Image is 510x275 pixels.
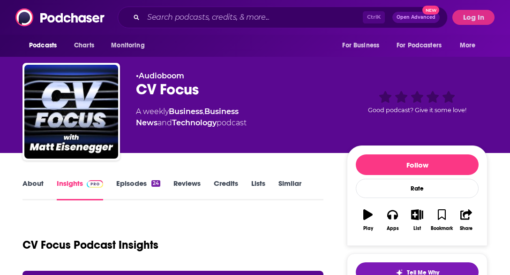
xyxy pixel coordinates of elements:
span: For Business [342,39,379,52]
button: Play [356,203,380,237]
div: Good podcast? Give it some love! [347,71,487,130]
input: Search podcasts, credits, & more... [143,10,363,25]
div: Rate [356,179,479,198]
span: and [157,118,172,127]
div: Bookmark [431,226,453,231]
a: Reviews [173,179,201,200]
button: Log In [452,10,495,25]
button: open menu [105,37,157,54]
img: CV Focus [24,65,118,159]
div: A weekly podcast [136,106,332,129]
a: About [22,179,44,200]
span: Charts [74,39,94,52]
span: , [203,107,204,116]
span: New [422,6,439,15]
h1: CV Focus Podcast Insights [22,238,158,252]
div: Play [363,226,373,231]
span: More [460,39,476,52]
button: open menu [22,37,69,54]
div: Apps [387,226,399,231]
span: Ctrl K [363,11,385,23]
a: Similar [278,179,301,200]
div: List [413,226,421,231]
a: Technology [172,118,217,127]
div: 24 [151,180,160,187]
button: Open AdvancedNew [392,12,440,23]
div: Search podcasts, credits, & more... [118,7,448,28]
span: • [136,71,184,80]
div: Share [460,226,472,231]
span: Good podcast? Give it some love! [368,107,466,114]
a: InsightsPodchaser Pro [57,179,103,200]
a: Audioboom [139,71,184,80]
button: Apps [380,203,405,237]
a: Episodes24 [116,179,160,200]
span: Podcasts [29,39,57,52]
button: Share [454,203,479,237]
button: Bookmark [429,203,454,237]
button: open menu [390,37,455,54]
button: Follow [356,154,479,175]
button: open menu [336,37,391,54]
a: Credits [214,179,238,200]
a: Lists [251,179,265,200]
a: Charts [68,37,100,54]
span: Open Advanced [397,15,435,20]
img: Podchaser - Follow, Share and Rate Podcasts [15,8,105,26]
img: Podchaser Pro [87,180,103,188]
a: Business [169,107,203,116]
span: Monitoring [111,39,144,52]
button: List [405,203,429,237]
span: For Podcasters [397,39,442,52]
button: open menu [453,37,487,54]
